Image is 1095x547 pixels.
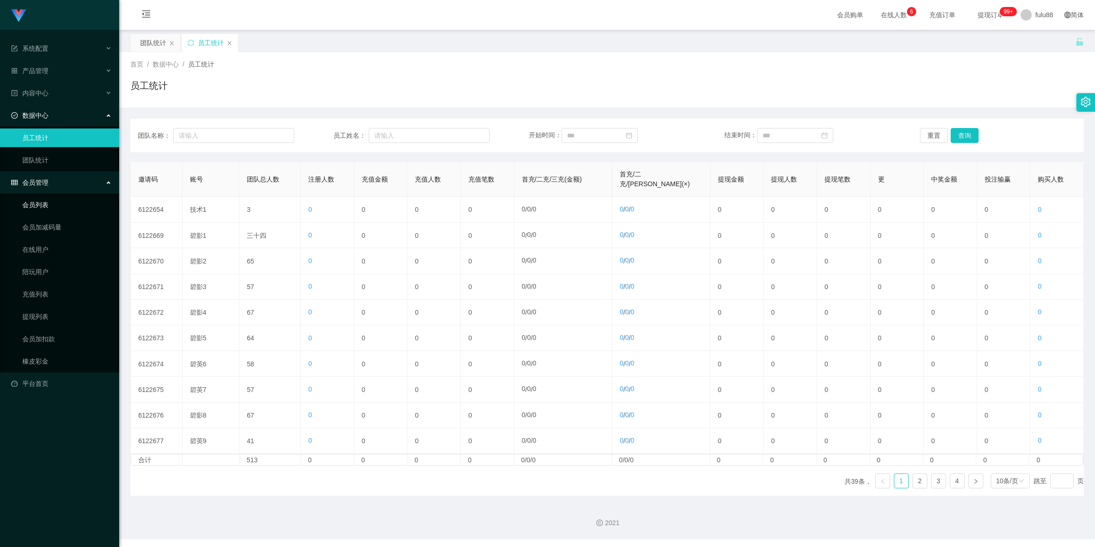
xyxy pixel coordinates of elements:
font: / [629,334,631,342]
font: 技术1 [190,206,207,213]
font: 在线人数 [881,11,907,19]
font: 0 [527,283,531,290]
font: 0 [308,231,312,239]
font: 0 [878,257,882,265]
font: 0 [527,385,531,392]
font: 6122673 [138,334,164,342]
a: 橡皮彩金 [22,352,112,371]
i: 图标：设置 [1081,97,1091,107]
font: 提现笔数 [825,176,851,183]
font: 1 [899,477,903,485]
a: 会员列表 [22,196,112,214]
font: 碧影8 [190,412,207,419]
font: / [525,257,527,265]
font: 0 [825,231,828,239]
font: 0 [415,206,419,213]
font: 员工统计 [188,61,214,68]
a: 图标：仪表板平台首页 [11,374,112,393]
font: 0 [620,385,623,392]
li: 2 [912,473,927,488]
font: 充值订单 [929,11,955,19]
a: 会员加减码量 [22,218,112,236]
i: 图标： 下 [1019,478,1024,485]
font: 0 [308,411,312,419]
font: 0 [985,231,988,239]
font: 0 [620,283,623,290]
font: 0 [362,309,365,316]
font: 0 [718,257,722,265]
font: 0 [985,309,988,316]
font: / [531,257,533,265]
font: 碧影4 [190,309,207,316]
font: / [623,206,625,213]
a: 员工统计 [22,128,112,147]
font: 0 [362,257,365,265]
font: 0 [625,205,629,213]
font: / [531,309,533,316]
font: 投注输赢 [985,176,1011,183]
font: 0 [527,205,531,213]
font: 0 [1038,283,1041,290]
font: 0 [878,334,882,342]
font: 0 [308,334,312,342]
font: / [525,412,527,419]
font: 0 [533,359,536,367]
button: 查询 [951,128,979,143]
font: 0 [631,205,635,213]
font: 简体 [1071,11,1084,19]
font: / [623,231,625,239]
font: 0 [415,334,419,342]
i: 图标： 关闭 [227,41,232,46]
font: 0 [825,206,828,213]
font: 更 [878,176,885,183]
font: / [525,386,527,393]
font: 0 [771,334,775,342]
li: 下一页 [968,473,983,488]
i: 图标: 菜单折叠 [130,0,162,30]
font: 0 [985,386,988,393]
i: 图标： 表格 [11,179,18,186]
font: 团队名称： [138,132,170,139]
font: 开始时间： [529,131,561,139]
font: 团队总人数 [247,176,279,183]
font: 内容中心 [22,89,48,97]
font: 0 [771,206,775,213]
font: 0 [771,412,775,419]
font: 0 [931,283,935,290]
font: 数据中心 [22,112,48,119]
font: 0 [527,359,531,367]
font: / [623,360,625,367]
font: 0 [825,412,828,419]
a: 会员加扣款 [22,330,112,348]
font: 0 [468,334,472,342]
font: 0 [825,283,828,290]
i: 图标：同步 [188,40,194,46]
font: 0 [522,385,526,392]
font: 员工统计 [198,39,224,47]
font: 0 [1038,334,1041,342]
font: 0 [362,283,365,290]
font: 充值人数 [415,176,441,183]
font: 提现金额 [718,176,744,183]
font: 0 [415,231,419,239]
font: 0 [522,359,526,367]
font: / [531,231,533,239]
font: / [623,309,625,316]
font: 0 [362,206,365,213]
font: 6122654 [138,206,164,213]
font: 0 [533,385,536,392]
i: 图标： 解锁 [1075,38,1084,46]
font: 0 [985,334,988,342]
font: / [623,386,625,393]
img: logo.9652507e.png [11,9,26,22]
font: 碧影2 [190,257,207,265]
font: 0 [625,308,629,316]
font: 0 [985,360,988,367]
font: 0 [522,411,526,419]
font: 充值笔数 [468,176,494,183]
font: / [525,360,527,367]
font: 0 [825,257,828,265]
font: 0 [718,386,722,393]
font: / [531,360,533,367]
font: 0 [415,283,419,290]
